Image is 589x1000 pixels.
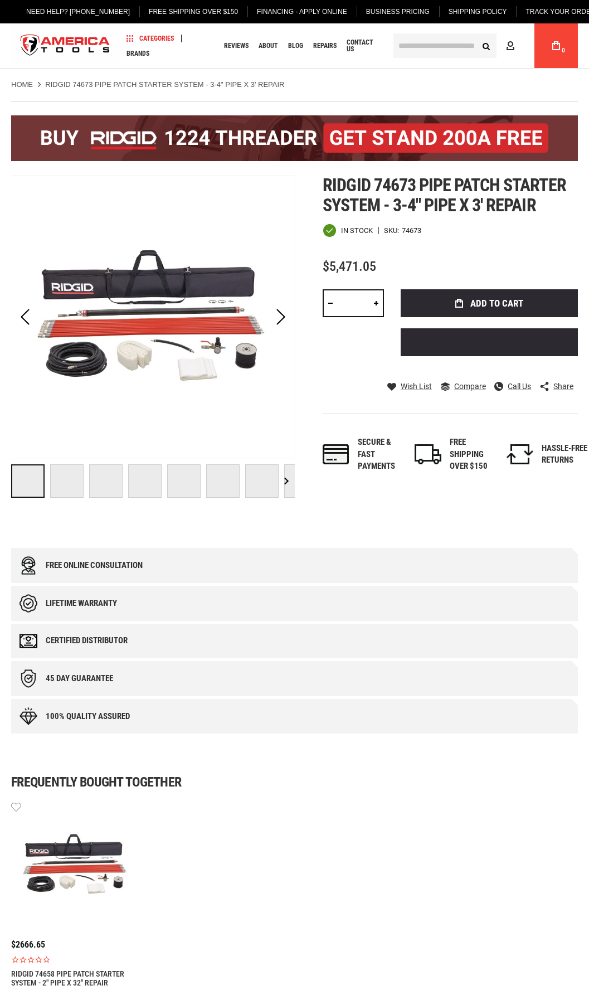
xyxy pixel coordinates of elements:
[288,42,303,49] span: Blog
[323,174,566,216] span: Ridgid 74673 pipe patch starter system - 3-4" pipe x 3' repair
[11,955,140,964] span: Rated 0.0 out of 5 stars 0 reviews
[449,8,507,16] span: Shipping Policy
[542,443,587,467] div: HASSLE-FREE RETURNS
[46,712,130,721] div: 100% quality assured
[11,969,140,987] a: RIDGID 74658 PIPE PATCH STARTER SYSTEM - 2" PIPE X 32" REPAIR
[267,175,295,459] div: Next
[121,46,154,61] a: Brands
[283,38,308,54] a: Blog
[470,299,523,308] span: Add to Cart
[313,42,337,49] span: Repairs
[562,47,565,54] span: 0
[323,444,349,464] img: payments
[341,227,373,234] span: In stock
[46,674,113,683] div: 45 day Guarantee
[11,939,45,950] span: $2666.65
[126,35,174,42] span: Categories
[11,775,578,789] h1: Frequently bought together
[89,459,128,503] div: RIDGID 74673 PIPE PATCH STARTER SYSTEM - 3-4" PIPE X 3' REPAIR
[454,382,486,390] span: Compare
[553,382,573,390] span: Share
[384,227,402,234] strong: SKU
[121,31,179,46] a: Categories
[401,382,432,390] span: Wish List
[45,80,284,89] strong: RIDGID 74673 PIPE PATCH STARTER SYSTEM - 3-4" PIPE X 3' REPAIR
[11,459,50,503] div: RIDGID 74673 PIPE PATCH STARTER SYSTEM - 3-4" PIPE X 3' REPAIR
[46,636,128,645] div: Certified Distributor
[507,444,533,464] img: returns
[342,38,385,54] a: Contact Us
[323,224,373,237] div: Availability
[415,444,441,464] img: shipping
[11,115,578,161] img: BOGO: Buy the RIDGID® 1224 Threader (26092), get the 92467 200A Stand FREE!
[126,50,149,57] span: Brands
[50,459,89,503] div: RIDGID 74673 PIPE PATCH STARTER SYSTEM - 3-4" PIPE X 3' REPAIR
[402,227,421,234] div: 74673
[323,259,376,274] span: $5,471.05
[347,39,380,52] span: Contact Us
[167,459,206,503] div: RIDGID 74673 PIPE PATCH STARTER SYSTEM - 3-4" PIPE X 3' REPAIR
[11,175,295,459] img: RIDGID 74673 PIPE PATCH STARTER SYSTEM - 3-4" PIPE X 3' REPAIR
[308,38,342,54] a: Repairs
[245,459,284,503] div: RIDGID 74673 PIPE PATCH STARTER SYSTEM - 3-4" PIPE X 3' REPAIR
[508,382,531,390] span: Call Us
[401,289,578,317] button: Add to Cart
[11,80,33,90] a: Home
[441,381,486,391] a: Compare
[358,436,403,472] div: Secure & fast payments
[494,381,531,391] a: Call Us
[254,38,283,54] a: About
[11,25,119,67] a: store logo
[128,459,167,503] div: RIDGID 74673 PIPE PATCH STARTER SYSTEM - 3-4" PIPE X 3' REPAIR
[46,599,117,608] div: Lifetime warranty
[11,175,39,459] div: Previous
[46,561,143,570] div: Free online consultation
[475,35,496,56] button: Search
[224,42,249,49] span: Reviews
[259,42,278,49] span: About
[546,23,567,68] a: 0
[11,25,119,67] img: America Tools
[278,459,295,503] div: Next
[206,459,245,503] div: RIDGID 74673 PIPE PATCH STARTER SYSTEM - 3-4" PIPE X 3' REPAIR
[450,436,495,472] div: FREE SHIPPING OVER $150
[387,381,432,391] a: Wish List
[219,38,254,54] a: Reviews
